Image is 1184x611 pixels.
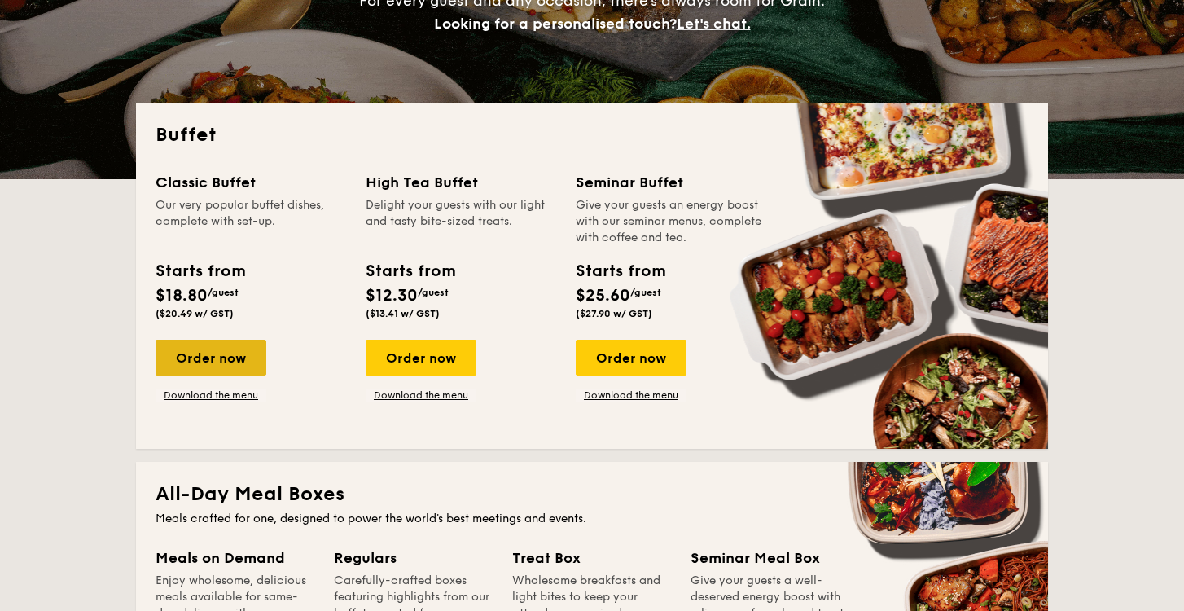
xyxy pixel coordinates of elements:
[334,547,493,569] div: Regulars
[156,389,266,402] a: Download the menu
[576,259,664,284] div: Starts from
[691,547,849,569] div: Seminar Meal Box
[156,171,346,194] div: Classic Buffet
[156,340,266,376] div: Order now
[156,197,346,246] div: Our very popular buffet dishes, complete with set-up.
[576,286,630,305] span: $25.60
[156,481,1028,508] h2: All-Day Meal Boxes
[512,547,671,569] div: Treat Box
[156,286,208,305] span: $18.80
[156,122,1028,148] h2: Buffet
[366,286,418,305] span: $12.30
[576,389,686,402] a: Download the menu
[434,15,677,33] span: Looking for a personalised touch?
[208,287,239,298] span: /guest
[418,287,449,298] span: /guest
[156,511,1028,527] div: Meals crafted for one, designed to power the world's best meetings and events.
[156,308,234,319] span: ($20.49 w/ GST)
[576,340,686,376] div: Order now
[677,15,751,33] span: Let's chat.
[366,308,440,319] span: ($13.41 w/ GST)
[156,547,314,569] div: Meals on Demand
[366,340,476,376] div: Order now
[576,171,766,194] div: Seminar Buffet
[366,171,556,194] div: High Tea Buffet
[366,197,556,246] div: Delight your guests with our light and tasty bite-sized treats.
[156,259,244,284] div: Starts from
[630,287,661,298] span: /guest
[366,389,476,402] a: Download the menu
[576,308,652,319] span: ($27.90 w/ GST)
[576,197,766,246] div: Give your guests an energy boost with our seminar menus, complete with coffee and tea.
[366,259,454,284] div: Starts from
